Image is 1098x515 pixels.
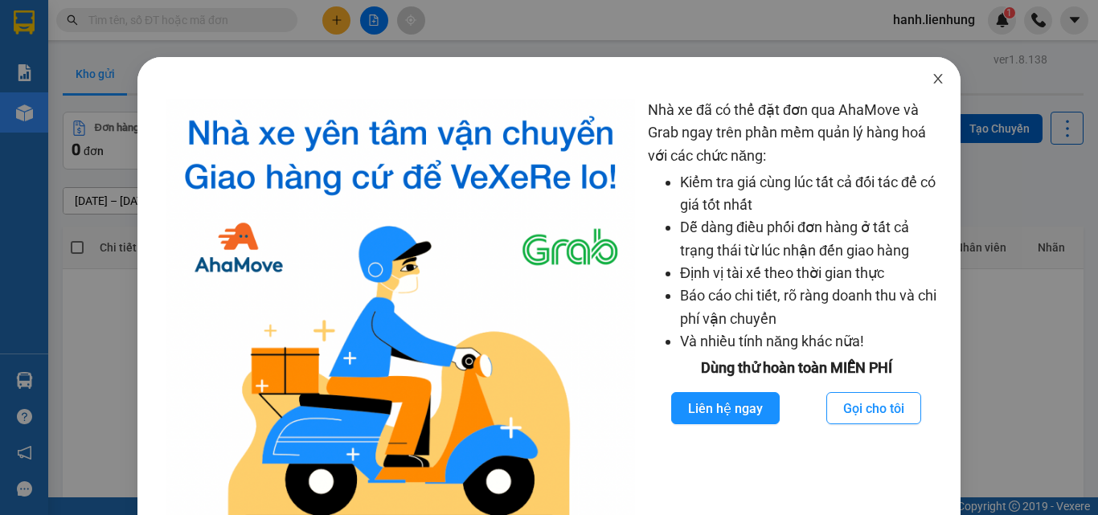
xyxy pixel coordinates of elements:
[648,357,944,379] div: Dùng thử hoàn toàn MIỄN PHÍ
[680,171,944,217] li: Kiểm tra giá cùng lúc tất cả đối tác để có giá tốt nhất
[671,392,780,424] button: Liên hệ ngay
[843,399,904,419] span: Gọi cho tôi
[688,399,763,419] span: Liên hệ ngay
[680,330,944,353] li: Và nhiều tính năng khác nữa!
[680,262,944,284] li: Định vị tài xế theo thời gian thực
[680,216,944,262] li: Dễ dàng điều phối đơn hàng ở tất cả trạng thái từ lúc nhận đến giao hàng
[932,72,944,85] span: close
[916,57,961,102] button: Close
[826,392,921,424] button: Gọi cho tôi
[680,284,944,330] li: Báo cáo chi tiết, rõ ràng doanh thu và chi phí vận chuyển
